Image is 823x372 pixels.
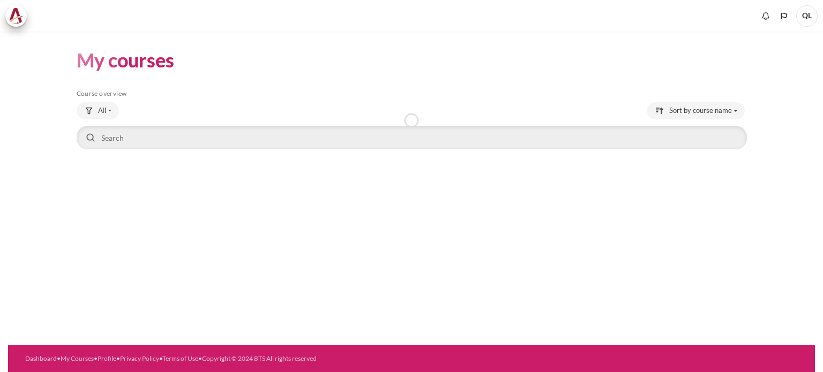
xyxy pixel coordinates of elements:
[202,354,317,362] a: Copyright © 2024 BTS All rights reserved
[77,89,747,98] h5: Course overview
[776,8,792,24] button: Languages
[669,105,732,116] span: Sort by course name
[25,354,454,363] div: • • • • •
[162,354,198,362] a: Terms of Use
[120,354,159,362] a: Privacy Policy
[61,354,94,362] a: My Courses
[758,8,774,24] div: Show notification window with no new notifications
[5,5,32,27] a: Architeck Architeck
[8,32,815,168] section: Content
[77,102,119,119] button: Grouping drop-down menu
[77,48,174,73] h1: My courses
[9,8,24,24] img: Architeck
[647,102,745,119] button: Sorting drop-down menu
[25,354,57,362] a: Dashboard
[98,105,106,116] span: All
[796,5,818,27] a: User menu
[77,126,747,149] input: Search
[77,102,747,151] div: Course overview controls
[98,354,116,362] a: Profile
[796,5,818,27] span: QL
